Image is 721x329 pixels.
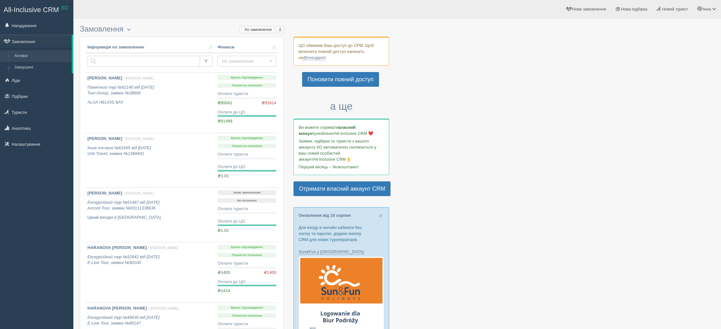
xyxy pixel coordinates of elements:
[621,7,647,11] span: Нова підбірка
[294,181,390,196] a: Отримати власний аккаунт CRM
[662,7,688,11] span: Новий турист
[0,0,73,18] a: All-Inclusive CRM XO
[61,5,68,11] sup: XO
[222,58,268,64] span: Усі замовлення
[87,306,147,311] b: HARANOVA [PERSON_NAME]
[87,315,160,326] i: Екскурсійний тур №49630 від [DATE] E-Line Tour, заявка №85147
[80,25,284,33] h3: Замовлення
[379,212,383,219] span: ×
[218,198,276,203] p: Не оплачено
[218,279,276,285] div: Оплати до ЦО
[240,26,274,33] label: Усі замовлення
[87,200,160,211] i: Екскурсійний тур №61487 від [DATE] Accord Tour, заявка №83111338636
[4,6,59,14] span: All-Inclusive CRM
[218,228,229,233] span: ₴1,01
[218,288,230,293] span: ₴1414
[299,138,384,162] p: Заявки, підбірки та туристи з вашого аккаунту ХО автоматично скопіюються у ваш новий особистий ак...
[299,124,384,136] p: Ви можете отримати улюбленої
[218,151,276,157] div: Оплати туриста
[11,50,72,62] a: Активні
[294,37,389,66] div: ЦО обмежив Ваш доступ до СРМ. Щоб включити повний доступ напишіть на
[218,144,276,149] p: Повністю оплачено
[218,206,276,212] div: Оплати туриста
[148,306,178,310] span: / [PERSON_NAME]
[313,157,351,162] span: All-Inclusive CRM👌
[218,91,276,97] div: Оплати туриста
[218,100,232,105] span: ₴85041
[85,188,215,242] a: [PERSON_NAME] / [PERSON_NAME] Екскурсійний тур №61487 від [DATE]Accord Tour, заявка №83111338636 ...
[218,190,276,195] p: Нове замовлення
[218,173,229,178] span: ₴1,01
[299,249,384,255] p: :
[299,164,384,170] p: Перший місяць – безкоштовно!
[218,75,276,80] p: Бронь підтверджено
[303,55,325,60] a: @xosupport
[302,72,379,87] a: Поновити повний доступ
[572,7,606,11] span: Нове замовлення
[262,100,276,106] span: ₴91814
[218,164,276,170] div: Оплати до ЦО
[379,212,383,219] button: Close
[299,249,363,254] a: Sun&Fun у [GEOGRAPHIC_DATA]
[294,101,389,112] h3: а ще
[123,137,154,141] span: / [PERSON_NAME]
[123,76,154,80] span: / [PERSON_NAME]
[85,73,215,133] a: [PERSON_NAME] / [PERSON_NAME] Пакетний тур №62140 від [DATE]Tour-Group, заявка №38696 ALUA HELIOS...
[87,76,122,80] b: [PERSON_NAME]
[218,218,276,224] div: Оплати до ЦО
[218,56,276,67] button: Усі замовлення
[87,85,154,96] i: Пакетний тур №62140 від [DATE] Tour-Group, заявка №38696
[264,270,276,276] span: ₴1400
[218,245,276,250] p: Бронь підтверджено
[299,213,351,218] a: Оновлення від 10 серпня
[87,44,212,50] a: Інформація по замовленню
[218,253,276,258] p: Повністю оплачено
[87,136,122,141] b: [PERSON_NAME]
[218,305,276,310] p: Бронь підтверджено
[218,313,276,318] p: Повністю оплачено
[299,224,384,243] p: Для входу в онлайн кабінети без логіну та паролю, додано кнопку CRM для нових туроператорів.
[703,7,711,11] span: Інна
[218,260,276,267] div: Оплати туриста
[218,44,276,50] a: Фінанси
[218,109,276,115] div: Оплати до ЦО
[11,62,72,73] a: Завершені
[218,83,276,88] p: Повністю оплачено
[148,246,178,250] span: / [PERSON_NAME]
[87,254,160,265] i: Екскурсійний тур №52842 від [DATE] E-Line Tour, заявка №90100
[87,215,212,221] p: Цікаві вихідні в [GEOGRAPHIC_DATA]
[87,99,212,106] p: ALUA HELIOS BAY
[87,145,151,156] i: Інша послуга №61695 від [DATE] Unit Travel, заявка №1368491
[334,131,373,136] span: All-Inclusive CRM ❤️
[85,133,215,187] a: [PERSON_NAME] / [PERSON_NAME] Інша послуга №61695 від [DATE]Unit Travel, заявка №1368491
[299,125,356,136] b: власний аккаунт
[218,270,230,275] span: ₴1400
[218,119,232,123] span: ₴81488
[218,321,276,327] div: Оплати туриста
[85,242,215,303] a: HARANOVA [PERSON_NAME] / [PERSON_NAME] Екскурсійний тур №52842 від [DATE]E-Line Tour, заявка №90100
[87,56,200,67] input: Пошук за номером замовлення, ПІБ або паспортом туриста
[123,191,154,195] span: / [PERSON_NAME]
[87,245,147,250] b: HARANOVA [PERSON_NAME]
[218,136,276,141] p: Бронь підтверджено
[87,191,122,195] b: [PERSON_NAME]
